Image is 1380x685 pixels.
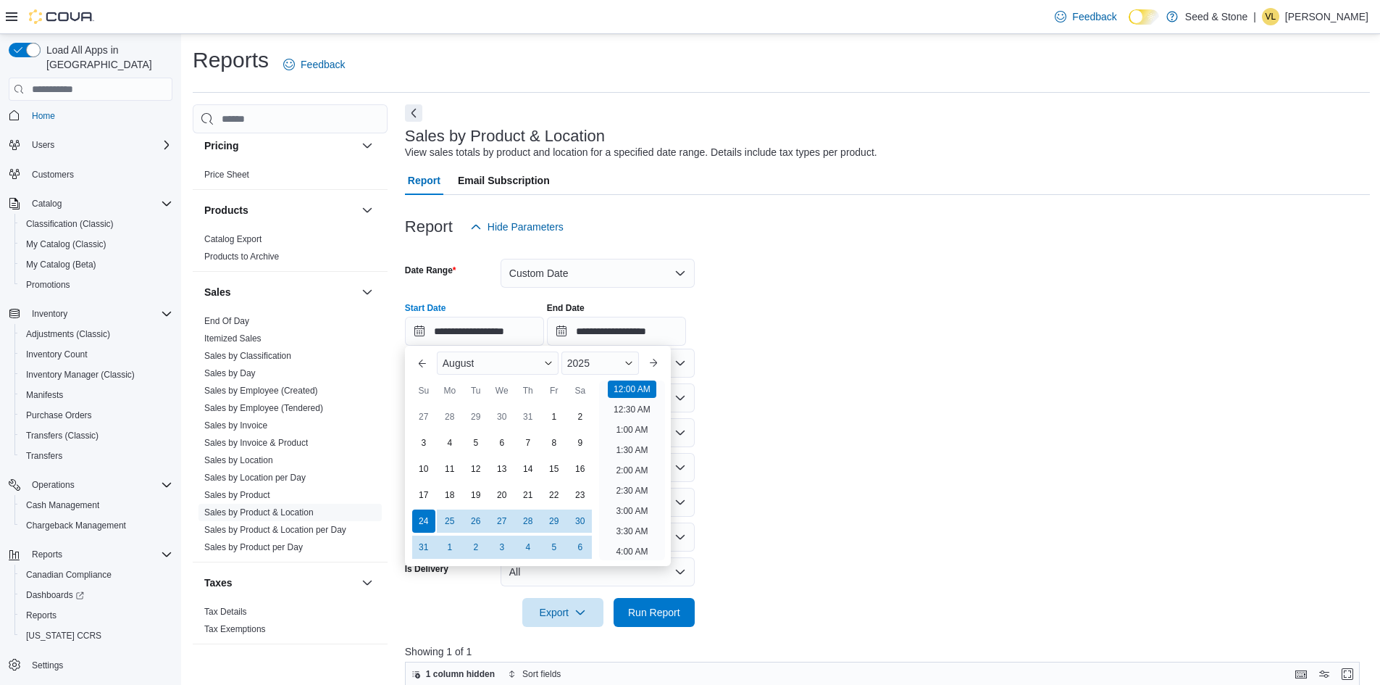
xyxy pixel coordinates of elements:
[204,542,303,552] a: Sales by Product per Day
[20,566,172,584] span: Canadian Compliance
[443,357,474,369] span: August
[204,138,356,153] button: Pricing
[20,236,112,253] a: My Catalog (Classic)
[204,576,356,590] button: Taxes
[501,259,695,288] button: Custom Date
[26,520,126,531] span: Chargeback Management
[26,369,135,381] span: Inventory Manager (Classic)
[490,379,514,402] div: We
[20,366,141,383] a: Inventory Manager (Classic)
[517,405,540,428] div: day-31
[517,510,540,533] div: day-28
[277,50,351,79] a: Feedback
[20,607,62,624] a: Reports
[569,379,592,402] div: Sa
[547,302,585,314] label: End Date
[464,457,488,481] div: day-12
[14,385,178,405] button: Manifests
[490,510,514,533] div: day-27
[29,9,94,24] img: Cova
[32,198,62,209] span: Catalog
[599,381,665,560] ul: Time
[204,234,262,244] a: Catalog Export
[26,279,70,291] span: Promotions
[567,357,590,369] span: 2025
[20,427,172,444] span: Transfers (Classic)
[204,386,318,396] a: Sales by Employee (Created)
[14,344,178,365] button: Inventory Count
[14,605,178,626] button: Reports
[204,138,238,153] h3: Pricing
[32,139,54,151] span: Users
[610,523,653,540] li: 3:30 AM
[204,402,323,414] span: Sales by Employee (Tendered)
[458,166,550,195] span: Email Subscription
[411,352,434,375] button: Previous Month
[204,285,356,299] button: Sales
[26,165,172,183] span: Customers
[522,668,561,680] span: Sort fields
[26,476,172,494] span: Operations
[204,524,346,536] span: Sales by Product & Location per Day
[26,569,112,581] span: Canadian Compliance
[26,305,73,323] button: Inventory
[204,473,306,483] a: Sales by Location per Day
[32,169,74,180] span: Customers
[20,447,68,465] a: Transfers
[204,607,247,617] a: Tax Details
[20,586,90,604] a: Dashboards
[20,497,105,514] a: Cash Management
[204,333,262,344] span: Itemized Sales
[20,517,132,534] a: Chargeback Management
[543,405,566,428] div: day-1
[438,483,461,507] div: day-18
[642,352,665,375] button: Next month
[610,502,653,520] li: 3:00 AM
[32,308,67,320] span: Inventory
[628,605,680,620] span: Run Report
[674,427,686,439] button: Open list of options
[1285,8,1368,25] p: [PERSON_NAME]
[490,431,514,454] div: day-6
[1129,9,1159,25] input: Dark Mode
[438,457,461,481] div: day-11
[204,233,262,245] span: Catalog Export
[674,462,686,473] button: Open list of options
[26,349,88,360] span: Inventory Count
[20,236,172,253] span: My Catalog (Classic)
[20,276,76,294] a: Promotions
[193,46,269,75] h1: Reports
[405,563,448,575] label: Is Delivery
[26,195,67,212] button: Catalog
[26,546,68,563] button: Reports
[193,231,388,271] div: Products
[490,457,514,481] div: day-13
[20,497,172,514] span: Cash Management
[26,450,62,462] span: Transfers
[204,437,308,449] span: Sales by Invoice & Product
[412,457,435,481] div: day-10
[204,403,323,413] a: Sales by Employee (Tendered)
[32,660,63,671] span: Settings
[26,499,99,511] span: Cash Management
[1262,8,1279,25] div: Veronica Lakomy
[20,346,93,363] a: Inventory Count
[517,431,540,454] div: day-7
[41,43,172,72] span: Load All Apps in [GEOGRAPHIC_DATA]
[204,454,273,466] span: Sales by Location
[26,546,172,563] span: Reports
[20,407,98,424] a: Purchase Orders
[569,510,592,533] div: day-30
[26,195,172,212] span: Catalog
[490,483,514,507] div: day-20
[438,431,461,454] div: day-4
[3,104,178,125] button: Home
[3,304,178,324] button: Inventory
[3,655,178,676] button: Settings
[14,324,178,344] button: Adjustments (Classic)
[464,431,488,454] div: day-5
[20,447,172,465] span: Transfers
[26,259,96,270] span: My Catalog (Beta)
